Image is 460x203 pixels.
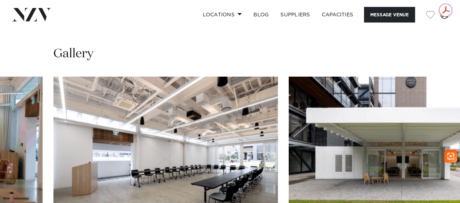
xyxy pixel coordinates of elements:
[275,7,316,23] a: SUPPLIERS
[364,7,415,23] button: Message Venue
[12,8,51,21] img: nzv-logo.png
[316,7,359,23] a: Capacities
[53,45,93,62] h2: Gallery
[248,7,275,23] a: BLOG
[197,7,248,23] a: Locations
